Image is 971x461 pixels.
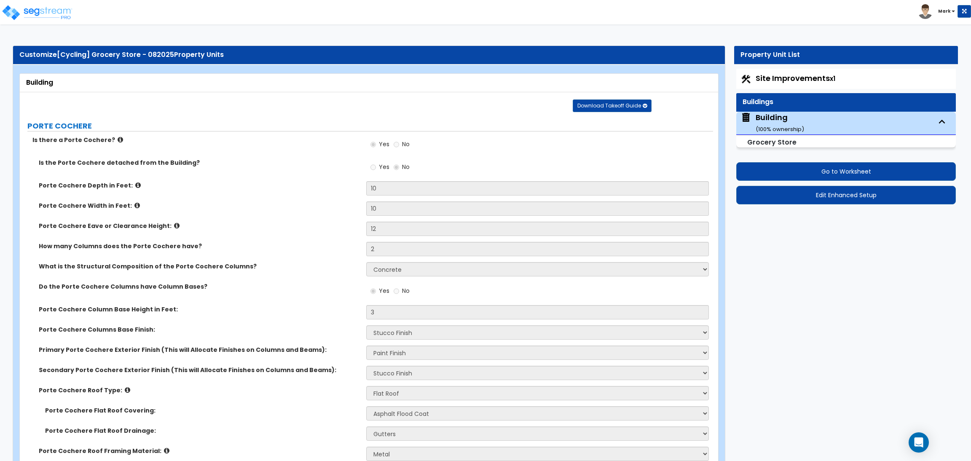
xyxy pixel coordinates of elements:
[736,186,956,204] button: Edit Enhanced Setup
[39,325,360,334] label: Porte Cochere Columns Base Finish:
[756,125,804,133] small: ( 100 % ownership)
[740,50,952,60] div: Property Unit List
[370,163,376,172] input: Yes
[26,78,712,88] div: Building
[918,4,933,19] img: avatar.png
[740,74,751,85] img: Construction.png
[27,121,713,131] label: PORTE COCHERE
[125,387,130,393] i: click for more info!
[577,102,641,109] span: Download Takeoff Guide
[134,202,140,209] i: click for more info!
[402,163,410,171] span: No
[45,426,360,435] label: Porte Cochere Flat Roof Drainage:
[379,163,389,171] span: Yes
[1,4,73,21] img: logo_pro_r.png
[573,99,652,112] button: Download Takeoff Guide
[39,181,360,190] label: Porte Cochere Depth in Feet:
[39,447,360,455] label: Porte Cochere Roof Framing Material:
[39,242,360,250] label: How many Columns does the Porte Cochere have?
[39,262,360,271] label: What is the Structural Composition of the Porte Cochere Columns?
[118,137,123,143] i: click for more info!
[938,8,951,14] b: Mark
[743,97,950,107] div: Buildings
[402,287,410,295] span: No
[45,406,360,415] label: Porte Cochere Flat Roof Covering:
[39,346,360,354] label: Primary Porte Cochere Exterior Finish (This will Allocate Finishes on Columns and Beams):
[39,305,360,314] label: Porte Cochere Column Base Height in Feet:
[39,282,360,291] label: Do the Porte Cochere Columns have Column Bases?
[39,366,360,374] label: Secondary Porte Cochere Exterior Finish (This will Allocate Finishes on Columns and Beams):
[394,287,399,296] input: No
[830,74,835,83] small: x1
[909,432,929,453] div: Open Intercom Messenger
[39,222,360,230] label: Porte Cochere Eave or Clearance Height:
[756,73,835,83] span: Site Improvements
[756,112,804,134] div: Building
[164,448,169,454] i: click for more info!
[402,140,410,148] span: No
[32,136,360,144] label: Is there a Porte Cochere?
[747,137,797,147] small: Grocery Store
[379,287,389,295] span: Yes
[135,182,141,188] i: click for more info!
[736,162,956,181] button: Go to Worksheet
[379,140,389,148] span: Yes
[174,222,180,229] i: click for more info!
[370,140,376,149] input: Yes
[370,287,376,296] input: Yes
[39,158,360,167] label: Is the Porte Cochere detached from the Building?
[57,50,174,59] span: [Cycling] Grocery Store - 082025
[394,163,399,172] input: No
[740,112,804,134] span: Building
[39,386,360,394] label: Porte Cochere Roof Type:
[394,140,399,149] input: No
[39,201,360,210] label: Porte Cochere Width in Feet:
[19,50,719,60] div: Customize Property Units
[740,112,751,123] img: building.svg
